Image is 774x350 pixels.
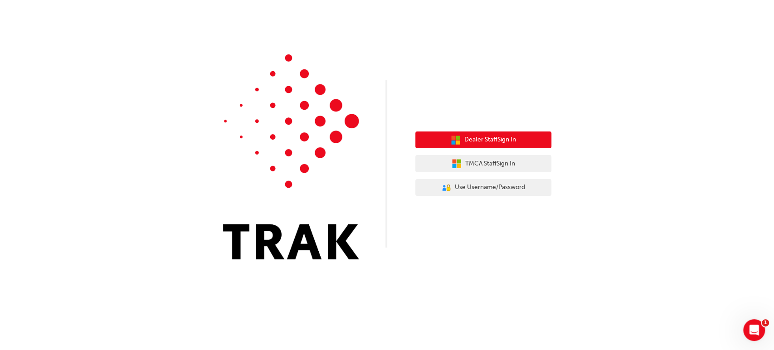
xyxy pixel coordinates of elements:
span: TMCA Staff Sign In [465,159,515,169]
button: Dealer StaffSign In [415,131,551,149]
button: TMCA StaffSign In [415,155,551,172]
img: Trak [223,54,359,259]
span: 1 [762,319,769,326]
button: Use Username/Password [415,179,551,196]
span: Dealer Staff Sign In [464,135,516,145]
iframe: Intercom live chat [743,319,765,341]
span: Use Username/Password [455,182,525,193]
